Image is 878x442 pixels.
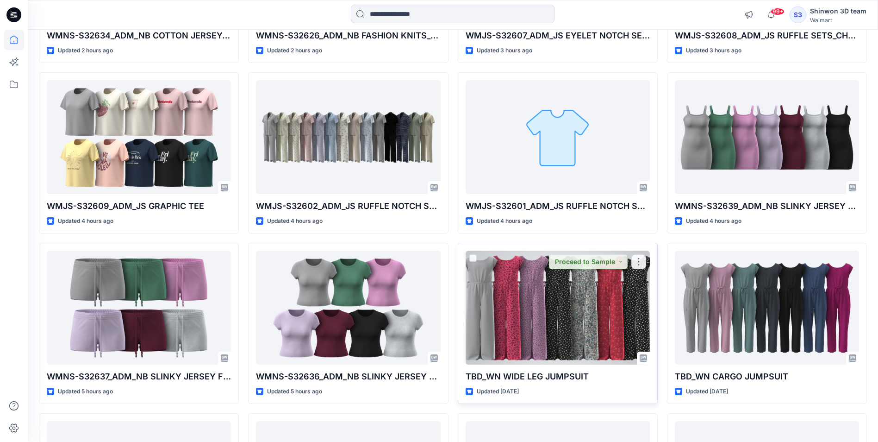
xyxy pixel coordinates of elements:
a: WMJS-S32609_ADM_JS GRAPHIC TEE [47,80,231,194]
a: TBD_WN WIDE LEG JUMPSUIT [466,251,650,364]
div: S3 [790,6,806,23]
a: WMNS-S32636_ADM_NB SLINKY JERSEY BABY TEE [256,251,440,364]
p: Updated [DATE] [686,387,728,397]
p: Updated 2 hours ago [267,46,322,56]
p: WMJS-S32601_ADM_JS RUFFLE NOTCH SETS_SS TOP SHORT SET [466,200,650,213]
a: WMJS-S32601_ADM_JS RUFFLE NOTCH SETS_SS TOP SHORT SET [466,80,650,194]
p: WMJS-S32609_ADM_JS GRAPHIC TEE [47,200,231,213]
div: Shinwon 3D team [810,6,866,17]
a: WMNS-S32639_ADM_NB SLINKY JERSEY SLIP [675,80,859,194]
div: Walmart [810,17,866,24]
p: Updated 4 hours ago [58,216,113,226]
p: Updated 4 hours ago [686,216,741,226]
p: WMNS-S32636_ADM_NB SLINKY JERSEY BABY TEE [256,370,440,383]
p: Updated 3 hours ago [686,46,741,56]
p: Updated 5 hours ago [58,387,113,397]
p: WMNS-S32626_ADM_NB FASHION KNITS_SMOCKING SHORTS [256,29,440,42]
p: WMJS-S32608_ADM_JS RUFFLE SETS_CHEMISE [675,29,859,42]
p: Updated 4 hours ago [267,216,323,226]
p: TBD_WN CARGO JUMPSUIT [675,370,859,383]
p: Updated 2 hours ago [58,46,113,56]
span: 99+ [771,8,785,15]
p: WMJS-S32607_ADM_JS EYELET NOTCH SETS_CHEMISE [466,29,650,42]
p: TBD_WN WIDE LEG JUMPSUIT [466,370,650,383]
p: Updated 4 hours ago [477,216,532,226]
a: WMNS-S32637_ADM_NB SLINKY JERSEY FITTED SHORT [47,251,231,364]
p: WMNS-S32634_ADM_NB COTTON JERSEY&LACE_SLIP [47,29,231,42]
a: TBD_WN CARGO JUMPSUIT [675,251,859,364]
p: Updated 3 hours ago [477,46,532,56]
p: WMNS-S32639_ADM_NB SLINKY JERSEY SLIP [675,200,859,213]
p: WMJS-S32602_ADM_JS RUFFLE NOTCH SETS_SS TOP LONG PANT SET [256,200,440,213]
p: WMNS-S32637_ADM_NB SLINKY JERSEY FITTED SHORT [47,370,231,383]
p: Updated [DATE] [477,387,519,397]
a: WMJS-S32602_ADM_JS RUFFLE NOTCH SETS_SS TOP LONG PANT SET [256,80,440,194]
p: Updated 5 hours ago [267,387,322,397]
